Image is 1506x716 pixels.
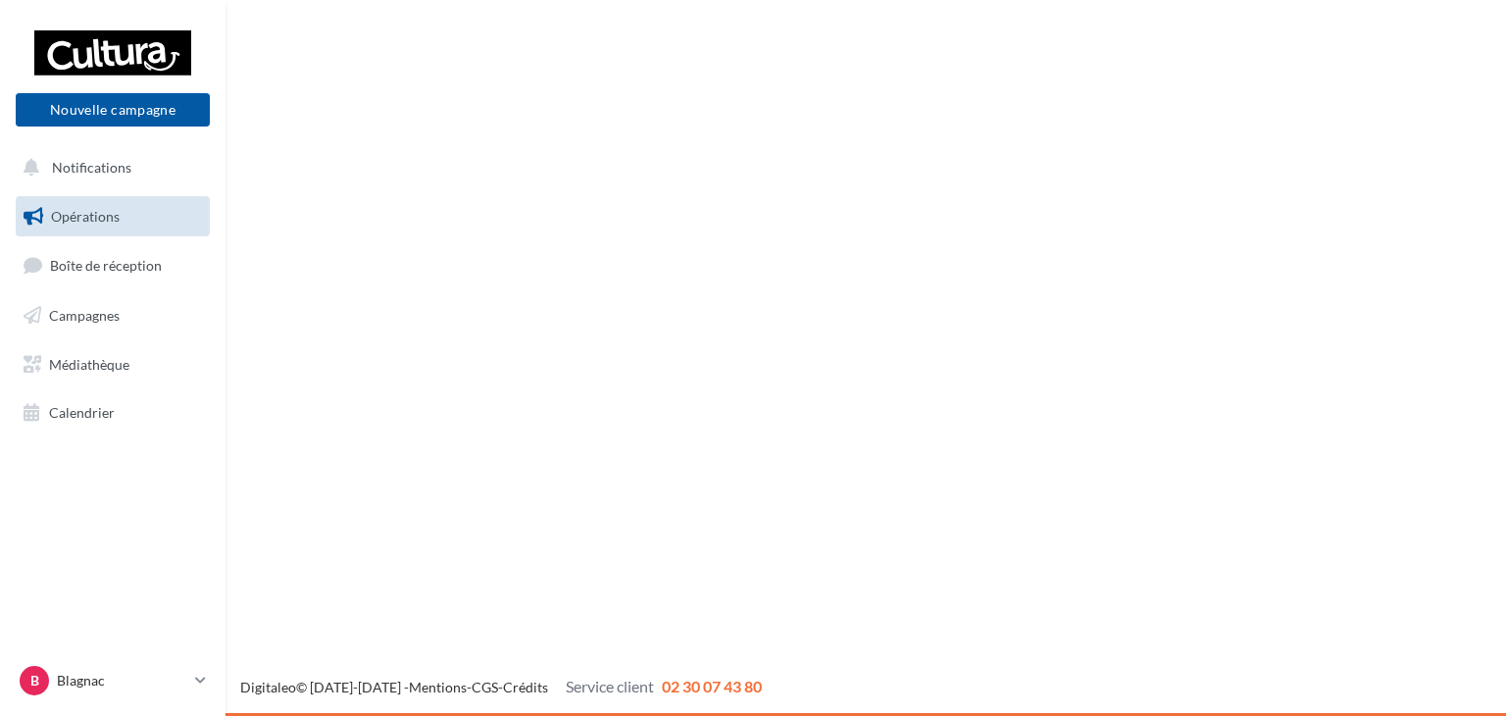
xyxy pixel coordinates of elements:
span: Notifications [52,159,131,176]
span: Campagnes [49,307,120,324]
span: Opérations [51,208,120,225]
a: Calendrier [12,392,214,434]
button: Notifications [12,147,206,188]
a: Digitaleo [240,679,296,695]
span: Calendrier [49,404,115,421]
span: Boîte de réception [50,257,162,274]
span: Service client [566,677,654,695]
span: B [30,671,39,690]
button: Nouvelle campagne [16,93,210,127]
a: Opérations [12,196,214,237]
a: B Blagnac [16,662,210,699]
a: Médiathèque [12,344,214,385]
a: Mentions [409,679,467,695]
span: 02 30 07 43 80 [662,677,762,695]
a: Campagnes [12,295,214,336]
p: Blagnac [57,671,187,690]
a: Crédits [503,679,548,695]
span: Médiathèque [49,355,129,372]
span: © [DATE]-[DATE] - - - [240,679,762,695]
a: Boîte de réception [12,244,214,286]
a: CGS [472,679,498,695]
